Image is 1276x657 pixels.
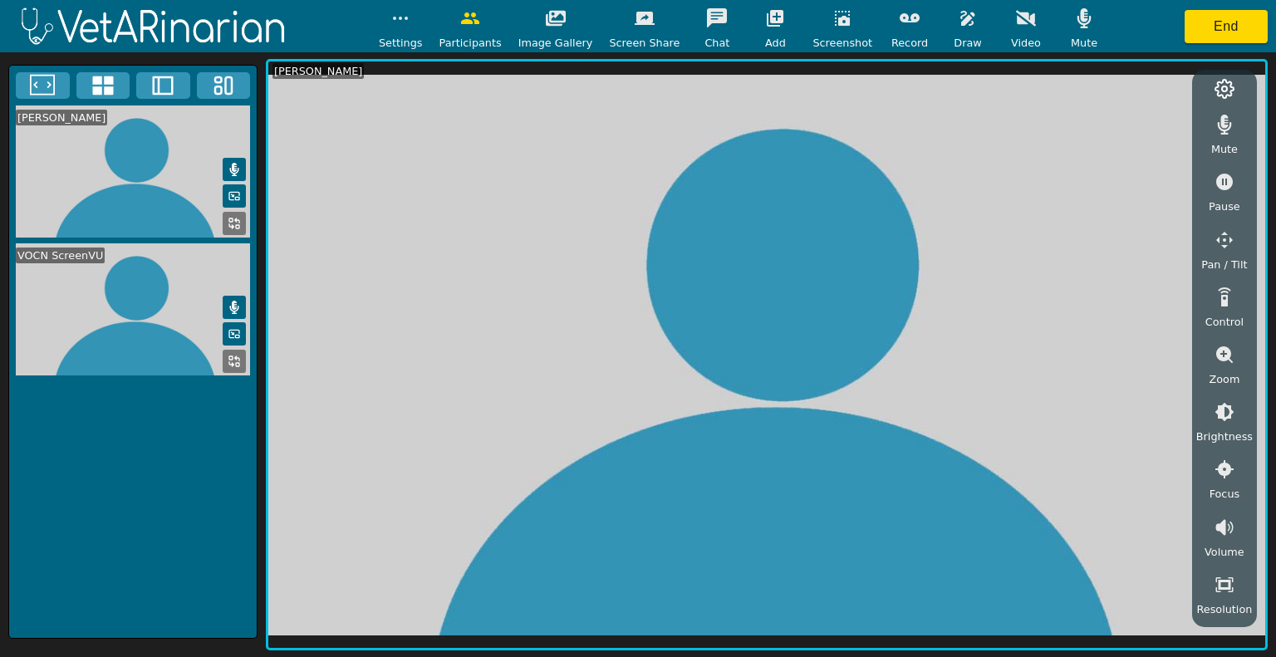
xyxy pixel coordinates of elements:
button: Mute [223,296,246,319]
button: 4x4 [76,72,130,99]
span: Zoom [1209,371,1239,387]
span: Image Gallery [518,35,593,51]
button: Replace Feed [223,212,246,235]
button: Fullscreen [16,72,70,99]
span: Screen Share [609,35,680,51]
button: Picture in Picture [223,184,246,208]
span: Settings [379,35,423,51]
span: Video [1011,35,1041,51]
button: Mute [223,158,246,181]
span: Pan / Tilt [1201,257,1247,272]
span: Volume [1205,544,1244,560]
span: Chat [704,35,729,51]
button: Three Window Medium [197,72,251,99]
button: Two Window Medium [136,72,190,99]
span: Mute [1211,141,1238,157]
div: [PERSON_NAME] [16,110,107,125]
button: Picture in Picture [223,322,246,346]
span: Brightness [1196,429,1253,444]
div: VOCN ScreenVU [16,248,105,263]
button: Replace Feed [223,350,246,373]
img: logoWhite.png [8,2,299,50]
span: Draw [954,35,981,51]
span: Resolution [1196,601,1252,617]
span: Add [765,35,786,51]
div: [PERSON_NAME] [272,63,364,79]
span: Control [1205,314,1244,330]
span: Pause [1209,199,1240,214]
span: Mute [1071,35,1097,51]
span: Participants [439,35,501,51]
button: End [1185,10,1268,43]
span: Screenshot [812,35,872,51]
span: Record [891,35,928,51]
span: Focus [1210,486,1240,502]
